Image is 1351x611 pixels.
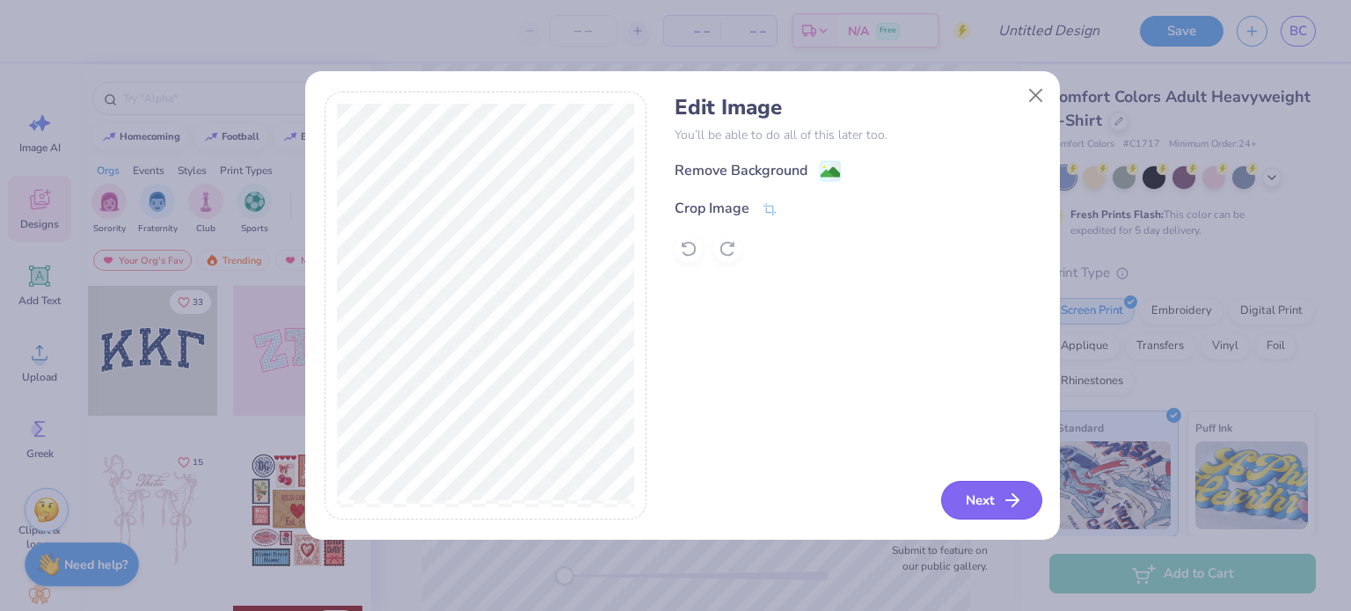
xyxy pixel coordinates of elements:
[1019,79,1052,113] button: Close
[941,481,1042,520] button: Next
[675,126,1040,144] p: You’ll be able to do all of this later too.
[675,160,807,181] div: Remove Background
[675,198,749,219] div: Crop Image
[675,95,1040,120] h4: Edit Image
